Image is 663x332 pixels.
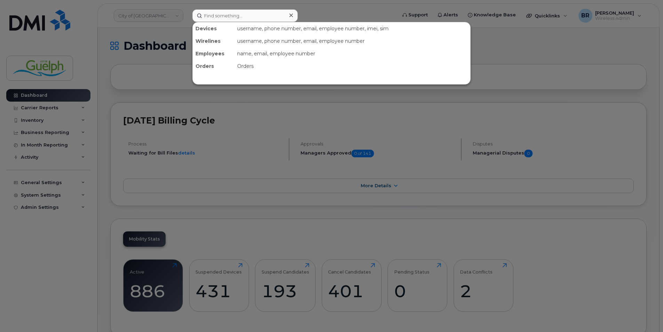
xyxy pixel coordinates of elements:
div: username, phone number, email, employee number, imei, sim [234,22,470,35]
div: name, email, employee number [234,47,470,60]
div: Orders [234,60,470,72]
div: username, phone number, email, employee number [234,35,470,47]
div: Wirelines [193,35,234,47]
div: Employees [193,47,234,60]
div: Orders [193,60,234,72]
div: Devices [193,22,234,35]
